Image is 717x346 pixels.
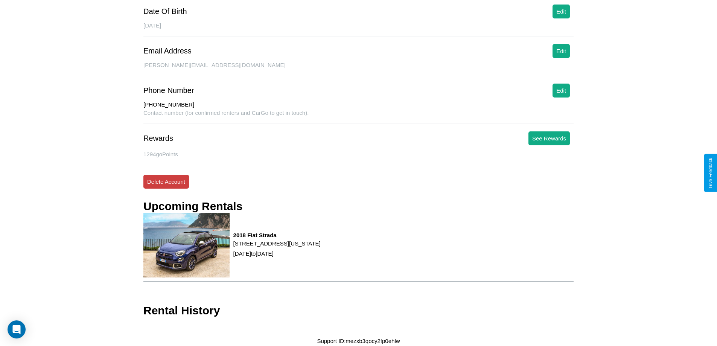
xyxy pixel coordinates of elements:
[143,7,187,16] div: Date Of Birth
[143,22,574,37] div: [DATE]
[553,44,570,58] button: Edit
[553,5,570,18] button: Edit
[553,84,570,98] button: Edit
[8,320,26,338] div: Open Intercom Messenger
[143,149,574,159] p: 1294 goPoints
[708,158,713,188] div: Give Feedback
[233,248,321,259] p: [DATE] to [DATE]
[143,134,173,143] div: Rewards
[143,213,230,277] img: rental
[143,62,574,76] div: [PERSON_NAME][EMAIL_ADDRESS][DOMAIN_NAME]
[143,200,242,213] h3: Upcoming Rentals
[143,47,192,55] div: Email Address
[143,304,220,317] h3: Rental History
[233,238,321,248] p: [STREET_ADDRESS][US_STATE]
[143,110,574,124] div: Contact number (for confirmed renters and CarGo to get in touch).
[143,101,574,110] div: [PHONE_NUMBER]
[143,175,189,189] button: Delete Account
[143,86,194,95] div: Phone Number
[317,336,400,346] p: Support ID: mezxb3qocy2fp0ehlw
[528,131,570,145] button: See Rewards
[233,232,321,238] h3: 2018 Fiat Strada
